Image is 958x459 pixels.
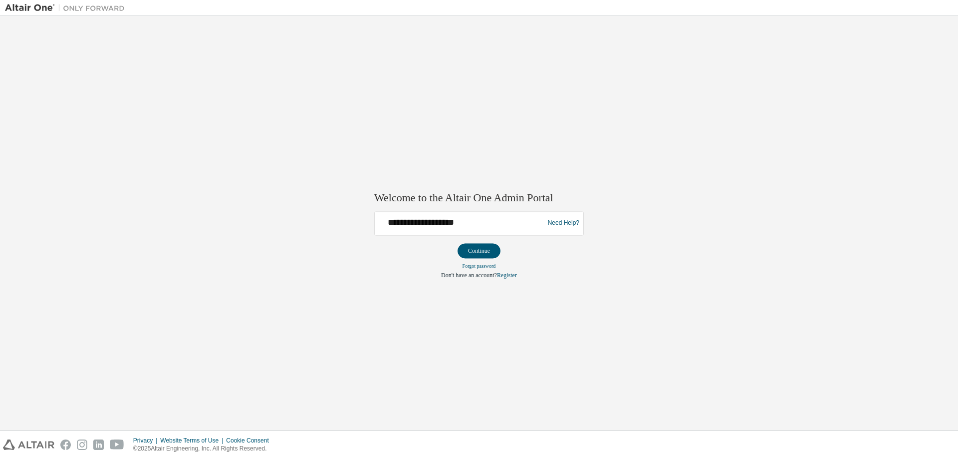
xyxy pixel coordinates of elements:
img: youtube.svg [110,440,124,450]
img: altair_logo.svg [3,440,54,450]
a: Need Help? [548,223,579,224]
div: Cookie Consent [226,437,274,445]
img: linkedin.svg [93,440,104,450]
img: Altair One [5,3,130,13]
p: © 2025 Altair Engineering, Inc. All Rights Reserved. [133,445,275,453]
div: Website Terms of Use [160,437,226,445]
h2: Welcome to the Altair One Admin Portal [374,191,584,205]
div: Privacy [133,437,160,445]
a: Register [497,272,517,279]
img: instagram.svg [77,440,87,450]
button: Continue [458,243,500,258]
span: Don't have an account? [441,272,497,279]
img: facebook.svg [60,440,71,450]
a: Forgot password [463,263,496,269]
